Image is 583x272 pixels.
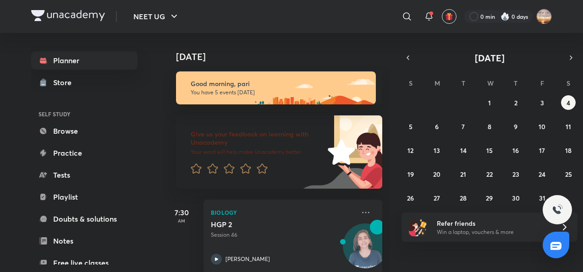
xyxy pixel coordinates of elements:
[482,143,497,158] button: October 15, 2025
[211,207,355,218] p: Biology
[486,170,493,179] abbr: October 22, 2025
[561,143,576,158] button: October 18, 2025
[536,9,552,24] img: pari Neekhra
[535,95,550,110] button: October 3, 2025
[456,119,471,134] button: October 7, 2025
[456,167,471,181] button: October 21, 2025
[512,194,520,202] abbr: October 30, 2025
[211,231,355,239] p: Session 46
[31,254,137,272] a: Free live classes
[514,98,517,107] abbr: October 2, 2025
[539,146,545,155] abbr: October 17, 2025
[462,122,465,131] abbr: October 7, 2025
[429,143,444,158] button: October 13, 2025
[535,190,550,205] button: October 31, 2025
[434,194,440,202] abbr: October 27, 2025
[31,122,137,140] a: Browse
[540,98,544,107] abbr: October 3, 2025
[508,95,523,110] button: October 2, 2025
[561,119,576,134] button: October 11, 2025
[53,77,77,88] div: Store
[475,52,505,64] span: [DATE]
[442,9,456,24] button: avatar
[225,255,270,263] p: [PERSON_NAME]
[482,167,497,181] button: October 22, 2025
[409,122,412,131] abbr: October 5, 2025
[128,7,185,26] button: NEET UG
[31,10,105,21] img: Company Logo
[437,228,550,236] p: Win a laptop, vouchers & more
[456,143,471,158] button: October 14, 2025
[539,194,545,202] abbr: October 31, 2025
[435,122,439,131] abbr: October 6, 2025
[482,119,497,134] button: October 8, 2025
[31,106,137,122] h6: SELF STUDY
[429,119,444,134] button: October 6, 2025
[508,167,523,181] button: October 23, 2025
[561,95,576,110] button: October 4, 2025
[508,190,523,205] button: October 30, 2025
[535,143,550,158] button: October 17, 2025
[211,220,325,229] h5: HGP 2
[552,204,563,215] img: ttu
[565,170,572,179] abbr: October 25, 2025
[487,79,494,87] abbr: Wednesday
[191,89,368,96] p: You have 5 events [DATE]
[31,144,137,162] a: Practice
[488,98,491,107] abbr: October 1, 2025
[403,143,418,158] button: October 12, 2025
[433,170,440,179] abbr: October 20, 2025
[31,51,137,70] a: Planner
[429,190,444,205] button: October 27, 2025
[462,79,465,87] abbr: Tuesday
[31,73,137,92] a: Store
[297,115,382,189] img: feedback_image
[191,148,324,156] p: Your word will help make Unacademy better
[486,146,493,155] abbr: October 15, 2025
[191,130,324,147] h6: Give us your feedback on learning with Unacademy
[437,218,550,228] h6: Refer friends
[535,119,550,134] button: October 10, 2025
[31,210,137,228] a: Doubts & solutions
[512,146,519,155] abbr: October 16, 2025
[566,79,570,87] abbr: Saturday
[508,143,523,158] button: October 16, 2025
[407,146,413,155] abbr: October 12, 2025
[31,10,105,23] a: Company Logo
[407,170,414,179] abbr: October 19, 2025
[535,167,550,181] button: October 24, 2025
[163,207,200,218] h5: 7:30
[403,167,418,181] button: October 19, 2025
[460,194,467,202] abbr: October 28, 2025
[414,51,565,64] button: [DATE]
[482,190,497,205] button: October 29, 2025
[176,51,391,62] h4: [DATE]
[482,95,497,110] button: October 1, 2025
[445,12,453,21] img: avatar
[403,119,418,134] button: October 5, 2025
[434,146,440,155] abbr: October 13, 2025
[514,122,517,131] abbr: October 9, 2025
[31,232,137,250] a: Notes
[566,122,571,131] abbr: October 11, 2025
[409,218,427,236] img: referral
[176,71,376,104] img: morning
[456,190,471,205] button: October 28, 2025
[31,188,137,206] a: Playlist
[500,12,510,21] img: streak
[486,194,493,202] abbr: October 29, 2025
[539,170,545,179] abbr: October 24, 2025
[163,218,200,223] p: AM
[508,119,523,134] button: October 9, 2025
[514,79,517,87] abbr: Thursday
[403,190,418,205] button: October 26, 2025
[565,146,572,155] abbr: October 18, 2025
[561,167,576,181] button: October 25, 2025
[488,122,491,131] abbr: October 8, 2025
[566,98,570,107] abbr: October 4, 2025
[539,122,545,131] abbr: October 10, 2025
[429,167,444,181] button: October 20, 2025
[460,146,467,155] abbr: October 14, 2025
[512,170,519,179] abbr: October 23, 2025
[540,79,544,87] abbr: Friday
